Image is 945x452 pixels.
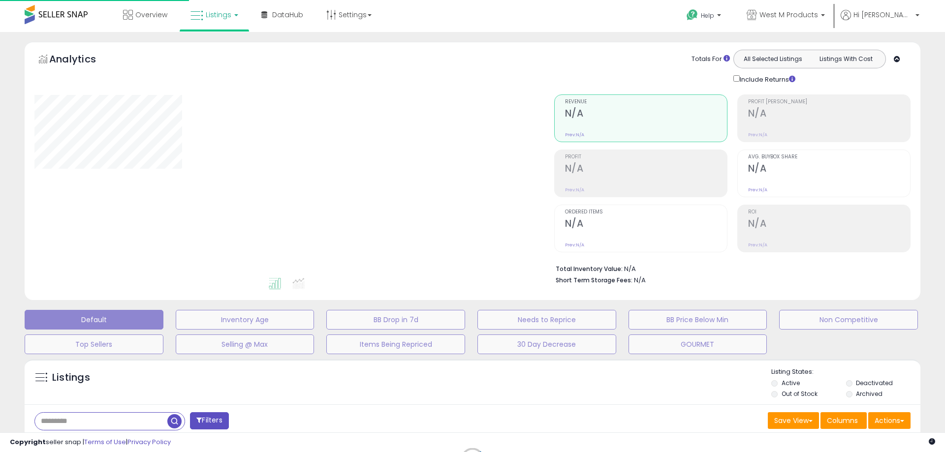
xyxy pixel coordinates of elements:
span: Profit [PERSON_NAME] [748,99,910,105]
h2: N/A [748,108,910,121]
strong: Copyright [10,437,46,447]
span: Help [701,11,714,20]
button: Items Being Repriced [326,334,465,354]
small: Prev: N/A [748,242,767,248]
button: Default [25,310,163,330]
div: Totals For [692,55,730,64]
button: BB Drop in 7d [326,310,465,330]
button: Top Sellers [25,334,163,354]
button: Selling @ Max [176,334,315,354]
div: seller snap | | [10,438,171,447]
small: Prev: N/A [748,132,767,138]
h2: N/A [565,108,727,121]
button: GOURMET [629,334,767,354]
small: Prev: N/A [565,187,584,193]
button: BB Price Below Min [629,310,767,330]
span: Hi [PERSON_NAME] [853,10,913,20]
span: Revenue [565,99,727,105]
span: West M Products [759,10,818,20]
b: Short Term Storage Fees: [556,276,632,284]
small: Prev: N/A [565,242,584,248]
span: Overview [135,10,167,20]
small: Prev: N/A [565,132,584,138]
span: Avg. Buybox Share [748,154,910,160]
span: ROI [748,210,910,215]
a: Hi [PERSON_NAME] [841,10,919,32]
h2: N/A [748,163,910,176]
h2: N/A [565,163,727,176]
button: Needs to Reprice [477,310,616,330]
button: All Selected Listings [736,53,810,65]
h2: N/A [748,218,910,231]
h2: N/A [565,218,727,231]
small: Prev: N/A [748,187,767,193]
li: N/A [556,262,903,274]
span: Profit [565,154,727,160]
button: Inventory Age [176,310,315,330]
span: DataHub [272,10,303,20]
h5: Analytics [49,52,115,68]
button: 30 Day Decrease [477,334,616,354]
span: Listings [206,10,231,20]
button: Listings With Cost [809,53,882,65]
i: Get Help [686,9,698,21]
a: Help [679,1,731,32]
div: Include Returns [726,73,807,85]
b: Total Inventory Value: [556,265,623,273]
button: Non Competitive [779,310,918,330]
span: N/A [634,275,646,285]
span: Ordered Items [565,210,727,215]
